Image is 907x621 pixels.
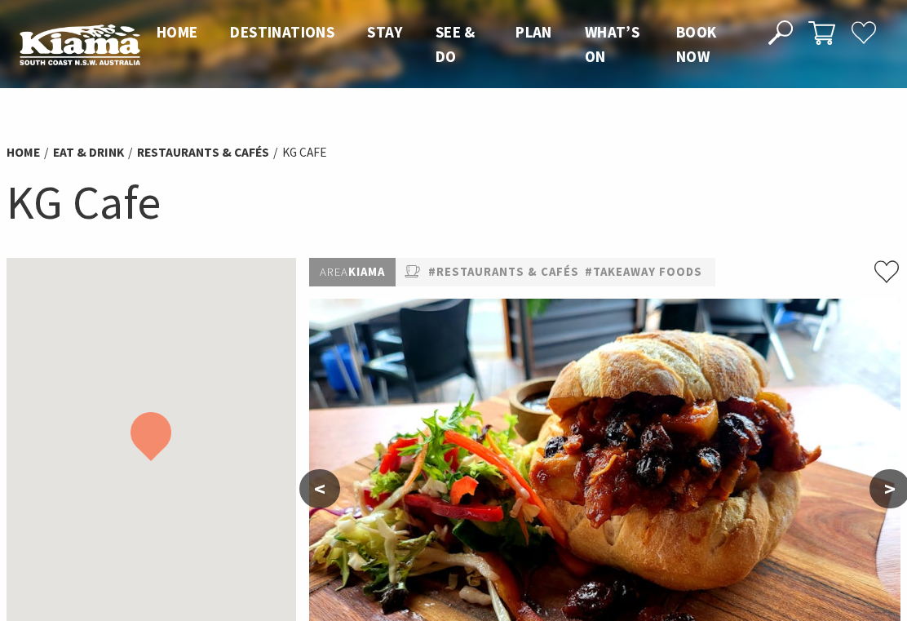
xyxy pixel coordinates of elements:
a: Home [7,144,40,161]
span: Area [320,264,348,279]
span: Stay [367,22,403,42]
a: #Restaurants & Cafés [428,262,579,282]
a: Eat & Drink [53,144,124,161]
h1: KG Cafe [7,171,900,233]
span: Book now [676,22,717,66]
img: Kiama Logo [20,24,140,65]
a: Restaurants & Cafés [137,144,269,161]
p: Kiama [309,258,396,286]
li: KG Cafe [282,143,327,163]
span: What’s On [585,22,639,66]
span: Destinations [230,22,334,42]
span: Home [157,22,198,42]
a: #Takeaway Foods [585,262,702,282]
nav: Main Menu [140,20,750,69]
button: < [299,469,340,508]
span: See & Do [436,22,476,66]
span: Plan [515,22,552,42]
